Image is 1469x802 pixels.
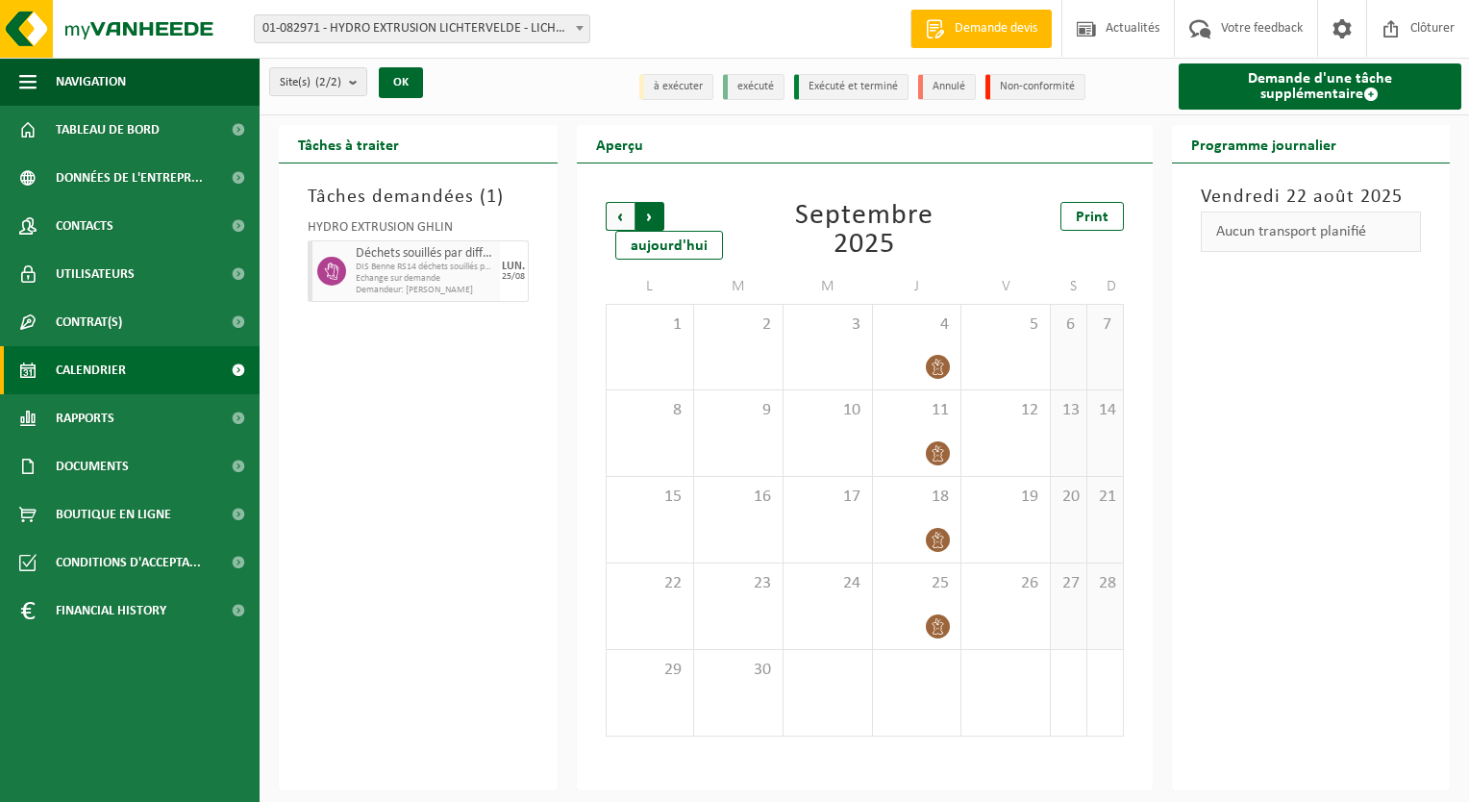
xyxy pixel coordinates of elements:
[308,183,529,212] h3: Tâches demandées ( )
[280,68,341,97] span: Site(s)
[1172,125,1356,163] h2: Programme journalier
[56,346,126,394] span: Calendrier
[615,231,723,260] div: aujourd'hui
[356,262,495,273] span: DIS Benne RS14 déchets souillés par différents déchets ADR
[910,10,1052,48] a: Demande devis
[56,154,203,202] span: Données de l'entrepr...
[255,15,589,42] span: 01-082971 - HYDRO EXTRUSION LICHTERVELDE - LICHTERVELDE
[577,125,662,163] h2: Aperçu
[971,573,1040,594] span: 26
[704,573,773,594] span: 23
[1201,212,1422,252] div: Aucun transport planifié
[1097,573,1113,594] span: 28
[56,250,135,298] span: Utilisateurs
[774,202,956,260] div: Septembre 2025
[793,314,862,336] span: 3
[1060,400,1077,421] span: 13
[56,539,201,587] span: Conditions d'accepta...
[883,400,952,421] span: 11
[971,314,1040,336] span: 5
[315,76,341,88] count: (2/2)
[56,394,114,442] span: Rapports
[502,272,525,282] div: 25/08
[56,58,126,106] span: Navigation
[918,74,976,100] li: Annulé
[635,202,664,231] span: Suivant
[56,202,113,250] span: Contacts
[616,400,685,421] span: 8
[356,285,495,296] span: Demandeur: [PERSON_NAME]
[971,400,1040,421] span: 12
[971,487,1040,508] span: 19
[793,487,862,508] span: 17
[883,487,952,508] span: 18
[1060,487,1077,508] span: 20
[56,587,166,635] span: Financial History
[1060,314,1077,336] span: 6
[1179,63,1462,110] a: Demande d'une tâche supplémentaire
[56,442,129,490] span: Documents
[784,269,873,304] td: M
[616,660,685,681] span: 29
[56,298,122,346] span: Contrat(s)
[1060,202,1124,231] a: Print
[356,246,495,262] span: Déchets souillés par différents déchets dangereux
[793,400,862,421] span: 10
[606,202,635,231] span: Précédent
[616,487,685,508] span: 15
[56,106,160,154] span: Tableau de bord
[961,269,1051,304] td: V
[502,261,525,272] div: LUN.
[308,221,529,240] div: HYDRO EXTRUSION GHLIN
[1097,487,1113,508] span: 21
[704,314,773,336] span: 2
[1087,269,1124,304] td: D
[704,400,773,421] span: 9
[616,314,685,336] span: 1
[794,74,909,100] li: Exécuté et terminé
[269,67,367,96] button: Site(s)(2/2)
[985,74,1085,100] li: Non-conformité
[1097,400,1113,421] span: 14
[883,573,952,594] span: 25
[1051,269,1087,304] td: S
[883,314,952,336] span: 4
[486,188,497,207] span: 1
[379,67,423,98] button: OK
[639,74,713,100] li: à exécuter
[1060,573,1077,594] span: 27
[254,14,590,43] span: 01-082971 - HYDRO EXTRUSION LICHTERVELDE - LICHTERVELDE
[704,660,773,681] span: 30
[279,125,418,163] h2: Tâches à traiter
[950,19,1042,38] span: Demande devis
[616,573,685,594] span: 22
[873,269,962,304] td: J
[1076,210,1108,225] span: Print
[356,273,495,285] span: Echange sur demande
[723,74,784,100] li: exécuté
[694,269,784,304] td: M
[56,490,171,539] span: Boutique en ligne
[1201,183,1422,212] h3: Vendredi 22 août 2025
[606,269,695,304] td: L
[793,573,862,594] span: 24
[1097,314,1113,336] span: 7
[704,487,773,508] span: 16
